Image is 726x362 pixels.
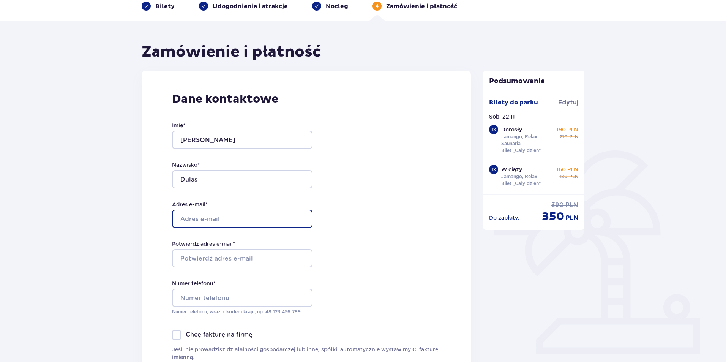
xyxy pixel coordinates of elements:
[142,43,321,62] h1: Zamówienie i płatność
[489,125,498,134] div: 1 x
[542,209,564,224] span: 350
[559,173,568,180] span: 180
[386,2,457,11] p: Zamówienie i płatność
[501,126,522,133] p: Dorosły
[569,133,578,140] span: PLN
[556,166,578,173] p: 160 PLN
[199,2,288,11] div: Udogodnienia i atrakcje
[155,2,175,11] p: Bilety
[213,2,288,11] p: Udogodnienia i atrakcje
[556,126,578,133] p: 190 PLN
[565,201,578,209] span: PLN
[501,133,554,147] p: Jamango, Relax, Saunaria
[312,2,348,11] div: Nocleg
[172,240,235,248] label: Potwierdź adres e-mail *
[566,214,578,222] span: PLN
[558,98,578,107] span: Edytuj
[172,161,200,169] label: Nazwisko *
[569,173,578,180] span: PLN
[376,3,379,9] p: 4
[489,98,538,107] p: Bilety do parku
[172,249,312,267] input: Potwierdź adres e-mail
[172,170,312,188] input: Nazwisko
[172,92,440,106] p: Dane kontaktowe
[551,201,564,209] span: 390
[172,308,312,315] p: Numer telefonu, wraz z kodem kraju, np. 48 ​123 ​456 ​789
[172,131,312,149] input: Imię
[172,280,216,287] label: Numer telefonu *
[172,346,440,361] p: Jeśli nie prowadzisz działalności gospodarczej lub innej spółki, automatycznie wystawimy Ci faktu...
[489,165,498,174] div: 1 x
[172,201,208,208] label: Adres e-mail *
[560,133,568,140] span: 210
[172,289,312,307] input: Numer telefonu
[142,2,175,11] div: Bilety
[489,214,519,221] p: Do zapłaty :
[501,173,537,180] p: Jamango, Relax
[501,147,541,154] p: Bilet „Cały dzień”
[501,180,541,187] p: Bilet „Cały dzień”
[372,2,457,11] div: 4Zamówienie i płatność
[326,2,348,11] p: Nocleg
[172,122,185,129] label: Imię *
[186,330,253,339] p: Chcę fakturę na firmę
[489,113,515,120] p: Sob. 22.11
[483,77,585,86] p: Podsumowanie
[172,210,312,228] input: Adres e-mail
[501,166,522,173] p: W ciąży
